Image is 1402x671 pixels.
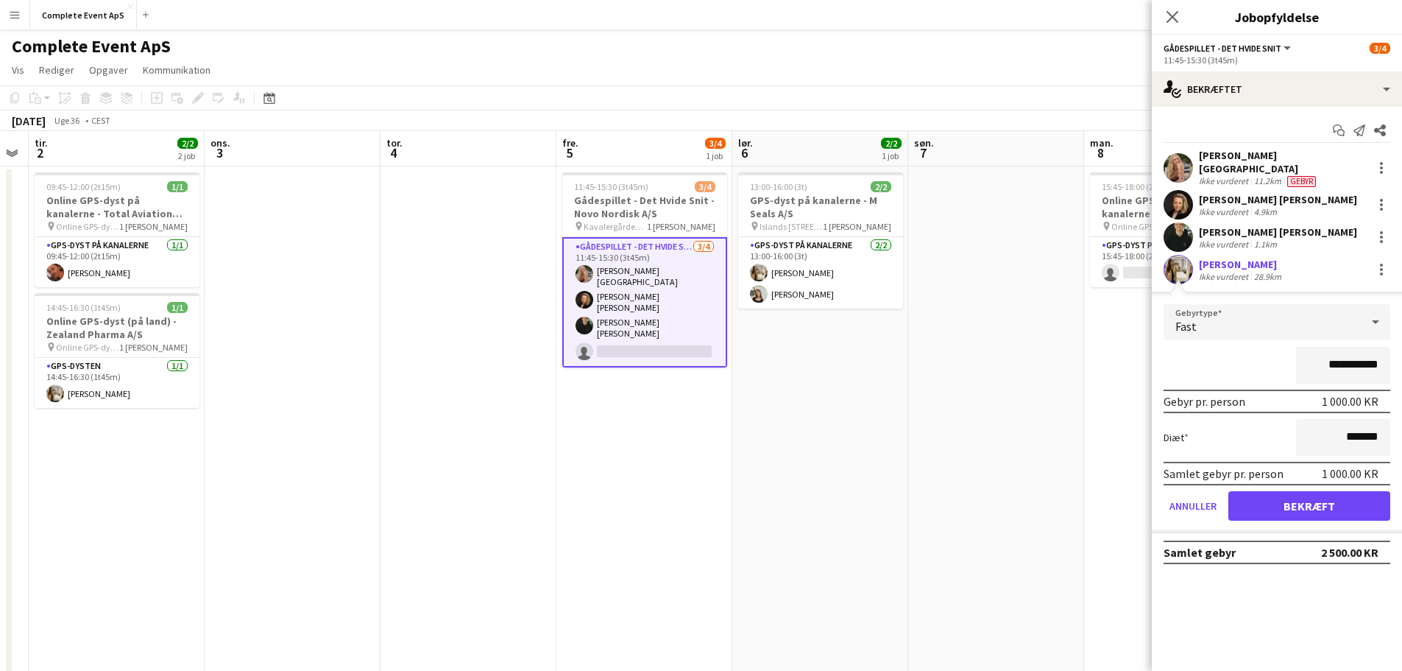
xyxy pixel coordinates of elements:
app-job-card: 14:45-16:30 (1t45m)1/1Online GPS-dyst (på land) - Zealand Pharma A/S Online GPS-dyst (på land)1 [... [35,293,199,408]
div: 1 job [706,150,725,161]
span: lør. [738,136,753,150]
span: 6 [736,144,753,161]
span: søn. [914,136,934,150]
div: 4.9km [1251,206,1280,217]
label: Diæt [1164,431,1189,444]
a: Rediger [33,60,80,80]
span: 14:45-16:30 (1t45m) [46,302,121,313]
div: 2 500.00 KR [1321,545,1378,560]
div: Samlet gebyr pr. person [1164,466,1284,481]
div: Ikke vurderet [1199,175,1251,187]
span: 1/1 [167,302,188,313]
app-card-role: GPS-dyst på kanalerne1/109:45-12:00 (2t15m)[PERSON_NAME] [35,237,199,287]
div: 1 000.00 KR [1322,466,1378,481]
h3: Gådespillet - Det Hvide Snit - Novo Nordisk A/S [562,194,727,220]
span: 8 [1088,144,1114,161]
a: Opgaver [83,60,134,80]
h3: Online GPS-dyst på kanalerne - Strawberry [1090,194,1255,220]
span: Islands [STREET_ADDRESS] [760,221,823,232]
div: Teamet har forskellige gebyrer end i rollen [1284,175,1319,187]
span: Online GPS-dyst på kanalerne [1111,221,1175,232]
div: Gebyr pr. person [1164,394,1245,409]
span: Kommunikation [143,63,210,77]
app-card-role: GPS-dysten1/114:45-16:30 (1t45m)[PERSON_NAME] [35,358,199,408]
button: Annuller [1164,491,1222,521]
span: 1/1 [167,181,188,192]
h1: Complete Event ApS [12,35,171,57]
div: CEST [91,115,110,126]
div: [PERSON_NAME] [1199,258,1284,271]
div: 1.1km [1251,239,1280,250]
div: [PERSON_NAME] [PERSON_NAME] [1199,193,1357,206]
div: [DATE] [12,113,46,128]
span: 7 [912,144,934,161]
span: Rediger [39,63,74,77]
h3: GPS-dyst på kanalerne - M Seals A/S [738,194,903,220]
span: 3/4 [695,181,715,192]
button: Complete Event ApS [30,1,137,29]
span: fre. [562,136,578,150]
span: tor. [386,136,403,150]
span: 2/2 [177,138,198,149]
div: 1 000.00 KR [1322,394,1378,409]
app-card-role: GPS-dyst på kanalerne2/213:00-16:00 (3t)[PERSON_NAME][PERSON_NAME] [738,237,903,309]
div: Bekræftet [1152,71,1402,107]
span: 1 [PERSON_NAME] [119,221,188,232]
span: 2/2 [881,138,902,149]
span: 09:45-12:00 (2t15m) [46,181,121,192]
div: Ikke vurderet [1199,271,1251,282]
span: 2 [32,144,48,161]
span: 4 [384,144,403,161]
span: 1 [PERSON_NAME] [823,221,891,232]
span: 2/2 [871,181,891,192]
span: 3/4 [1370,43,1390,54]
span: 13:00-16:00 (3t) [750,181,807,192]
button: Bekræft [1228,491,1390,521]
div: [PERSON_NAME][GEOGRAPHIC_DATA] [1199,149,1367,175]
h3: Online GPS-dyst på kanalerne - Total Aviation Ltd A/S [35,194,199,220]
div: [PERSON_NAME] [PERSON_NAME] [1199,225,1357,239]
span: ons. [210,136,230,150]
span: 5 [560,144,578,161]
span: 3 [208,144,230,161]
span: 3/4 [705,138,726,149]
div: 11:45-15:30 (3t45m) [1164,55,1390,66]
div: 28.9km [1251,271,1284,282]
div: 1 job [882,150,901,161]
span: Vis [12,63,24,77]
span: Fast [1175,319,1197,334]
button: Gådespillet - Det Hvide Snit [1164,43,1293,54]
app-job-card: 15:45-18:00 (2t15m)0/1Online GPS-dyst på kanalerne - Strawberry Online GPS-dyst på kanalerne1 [PE... [1090,172,1255,287]
a: Kommunikation [137,60,216,80]
span: Uge 36 [49,115,85,126]
span: Opgaver [89,63,128,77]
app-job-card: 13:00-16:00 (3t)2/2GPS-dyst på kanalerne - M Seals A/S Islands [STREET_ADDRESS]1 [PERSON_NAME]GPS... [738,172,903,309]
span: Online GPS-dyst (på land) [56,342,119,353]
a: Vis [6,60,30,80]
h3: Jobopfyldelse [1152,7,1402,27]
h3: Online GPS-dyst (på land) - Zealand Pharma A/S [35,315,199,341]
div: 11.2km [1251,175,1284,187]
app-job-card: 09:45-12:00 (2t15m)1/1Online GPS-dyst på kanalerne - Total Aviation Ltd A/S Online GPS-dyst på ka... [35,172,199,287]
span: Gådespillet - Det Hvide Snit [1164,43,1281,54]
span: tir. [35,136,48,150]
div: 2 job [178,150,197,161]
span: 11:45-15:30 (3t45m) [574,181,648,192]
app-card-role: Gådespillet - Det Hvide Snit3/411:45-15:30 (3t45m)[PERSON_NAME][GEOGRAPHIC_DATA][PERSON_NAME] [PE... [562,237,727,368]
span: 1 [PERSON_NAME] [119,342,188,353]
app-card-role: GPS-dyst på kanalerne0/115:45-18:00 (2t15m) [1090,237,1255,287]
span: Online GPS-dyst på kanalerne [56,221,119,232]
span: man. [1090,136,1114,150]
div: Ikke vurderet [1199,206,1251,217]
app-job-card: 11:45-15:30 (3t45m)3/4Gådespillet - Det Hvide Snit - Novo Nordisk A/S Kavalergården lokaler [PERS... [562,172,727,368]
span: 15:45-18:00 (2t15m) [1102,181,1176,192]
span: Gebyr [1287,176,1316,187]
span: Kavalergården lokaler [PERSON_NAME] af slottet [584,221,647,232]
div: Ikke vurderet [1199,239,1251,250]
span: 1 [PERSON_NAME] [647,221,715,232]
